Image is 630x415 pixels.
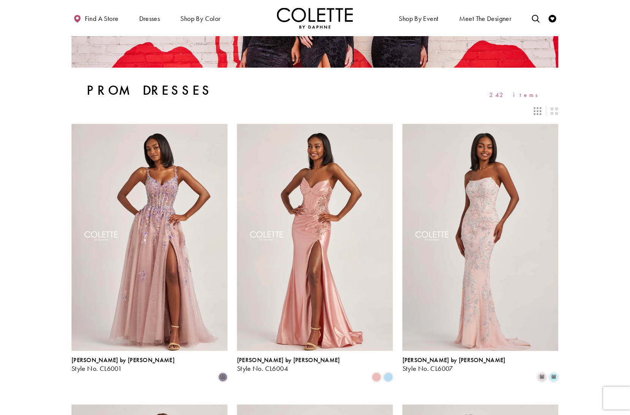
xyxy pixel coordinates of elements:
span: Style No. CL6001 [72,364,122,373]
i: Dusty Lilac/Multi [218,373,228,382]
a: Find a store [72,8,120,29]
span: Style No. CL6007 [402,364,453,373]
span: Switch layout to 3 columns [534,107,542,115]
img: Colette by Daphne [277,8,353,29]
div: Layout Controls [67,103,563,119]
span: 242 items [490,92,543,98]
span: Shop By Event [397,8,441,29]
span: Shop by color [181,15,221,22]
span: Shop by color [179,8,223,29]
span: [PERSON_NAME] by [PERSON_NAME] [237,356,340,364]
a: Visit Colette by Daphne Style No. CL6007 Page [402,124,558,351]
a: Visit Home Page [277,8,353,29]
span: [PERSON_NAME] by [PERSON_NAME] [72,356,175,364]
a: Toggle search [530,8,542,29]
h1: Prom Dresses [87,83,213,98]
span: Shop By Event [399,15,439,22]
a: Meet the designer [457,8,514,29]
div: Colette by Daphne Style No. CL6001 [72,357,175,373]
div: Colette by Daphne Style No. CL6007 [402,357,506,373]
span: Style No. CL6004 [237,364,288,373]
div: Colette by Daphne Style No. CL6004 [237,357,340,373]
a: Visit Colette by Daphne Style No. CL6004 Page [237,124,393,351]
i: Pink/Multi [538,373,547,382]
i: Cloud Blue [384,373,393,382]
span: [PERSON_NAME] by [PERSON_NAME] [402,356,506,364]
a: Check Wishlist [547,8,558,29]
span: Dresses [139,15,160,22]
i: Rose Gold [372,373,381,382]
span: Switch layout to 2 columns [551,107,558,115]
span: Dresses [137,8,162,29]
span: Meet the designer [459,15,512,22]
span: Find a store [85,15,119,22]
a: Visit Colette by Daphne Style No. CL6001 Page [72,124,228,351]
i: Light Blue/Multi [549,373,558,382]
